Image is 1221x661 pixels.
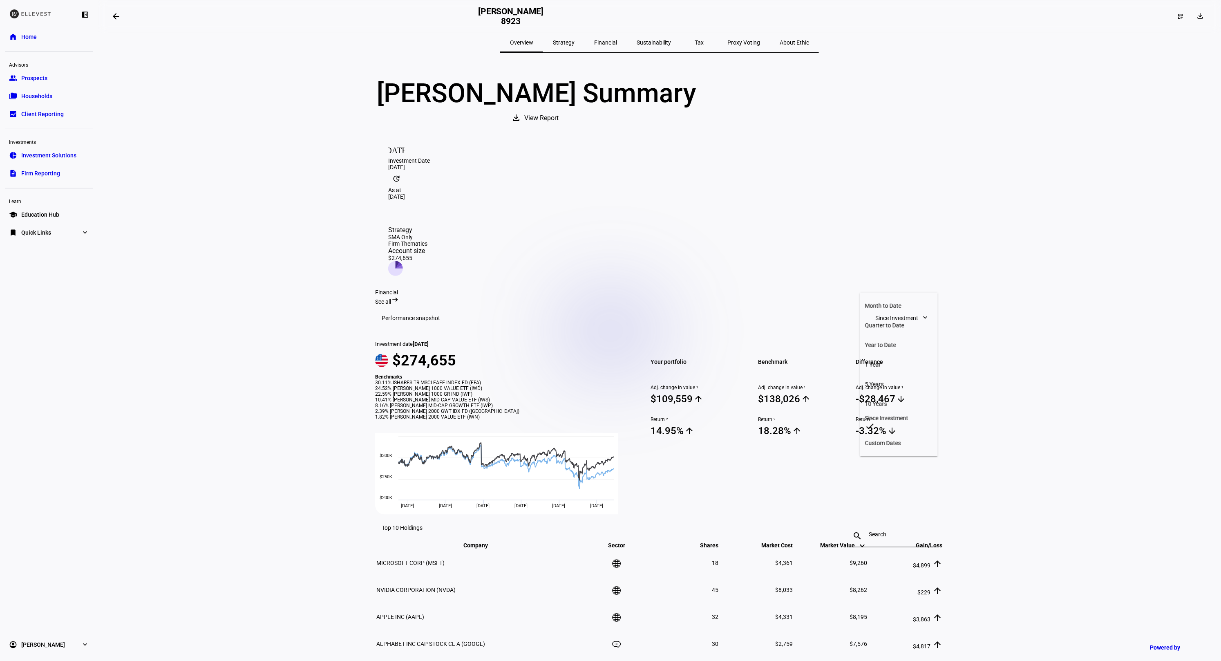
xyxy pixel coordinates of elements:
[865,361,933,368] div: 1 Year
[865,440,933,446] div: Custom Dates
[865,342,933,348] div: Year to Date
[865,381,933,388] div: 5 Years
[865,401,933,407] div: 10 Years
[865,322,933,329] div: Quarter to Date
[865,421,875,431] mat-icon: check
[865,415,933,421] div: Since Investment
[865,302,933,309] div: Month to Date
